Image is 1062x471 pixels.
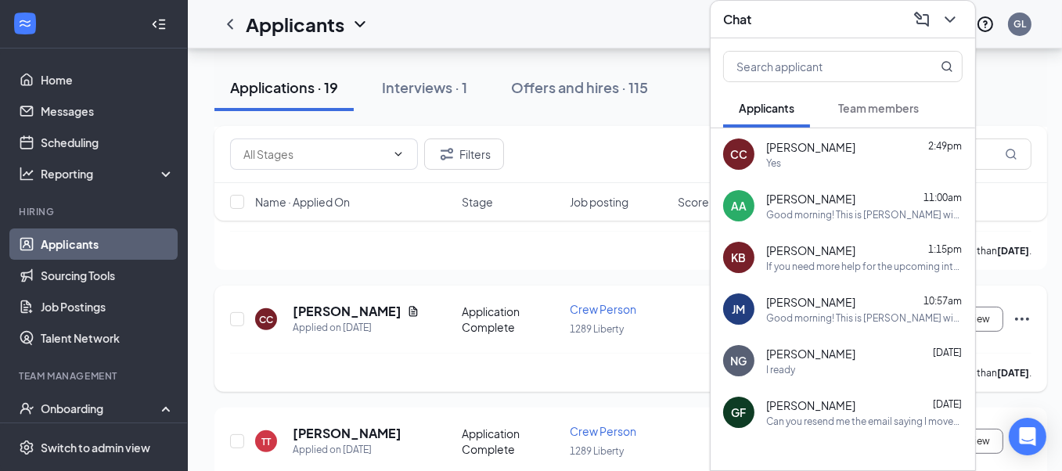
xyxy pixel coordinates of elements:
[19,166,34,182] svg: Analysis
[392,148,405,160] svg: ChevronDown
[41,228,175,260] a: Applicants
[293,425,401,442] h5: [PERSON_NAME]
[1013,17,1026,31] div: GL
[462,426,560,457] div: Application Complete
[570,445,624,457] span: 1289 Liberty
[923,295,962,307] span: 10:57am
[766,415,963,428] div: Can you resend me the email saying I moved on to the next steps I missed it [DATE]
[766,363,795,376] div: I ready
[293,320,419,336] div: Applied on [DATE]
[41,401,161,416] div: Onboarding
[424,138,504,170] button: Filter Filters
[1013,310,1031,329] svg: Ellipses
[41,260,175,291] a: Sourcing Tools
[19,205,171,218] div: Hiring
[976,15,995,34] svg: QuestionInfo
[462,304,560,335] div: Application Complete
[41,440,150,455] div: Switch to admin view
[730,146,747,162] div: CC
[928,140,962,152] span: 2:49pm
[17,16,33,31] svg: WorkstreamLogo
[733,301,746,317] div: JM
[997,245,1029,257] b: [DATE]
[41,322,175,354] a: Talent Network
[246,11,344,38] h1: Applicants
[913,10,931,29] svg: ComposeMessage
[221,15,239,34] svg: ChevronLeft
[41,64,175,95] a: Home
[766,208,963,221] div: Good morning! This is [PERSON_NAME] with Bojangles. Can you meet me [DATE] at 1:30pm for an inter...
[941,10,959,29] svg: ChevronDown
[766,346,855,361] span: [PERSON_NAME]
[570,424,636,438] span: Crew Person
[259,313,273,326] div: CC
[739,101,794,115] span: Applicants
[766,311,963,325] div: Good morning! This is [PERSON_NAME] with Bojangles. Can you meet me [DATE] at 1:00pm for an inter...
[766,156,781,170] div: Yes
[1005,148,1017,160] svg: MagnifyingGlass
[1009,418,1046,455] div: Open Intercom Messenger
[382,77,467,97] div: Interviews · 1
[766,294,855,310] span: [PERSON_NAME]
[255,194,350,210] span: Name · Applied On
[230,77,338,97] div: Applications · 19
[731,353,747,369] div: NG
[766,139,855,155] span: [PERSON_NAME]
[437,145,456,164] svg: Filter
[243,146,386,163] input: All Stages
[909,7,934,32] button: ComposeMessage
[41,291,175,322] a: Job Postings
[41,127,175,158] a: Scheduling
[151,16,167,32] svg: Collapse
[570,302,636,316] span: Crew Person
[351,15,369,34] svg: ChevronDown
[838,101,919,115] span: Team members
[570,194,628,210] span: Job posting
[511,77,648,97] div: Offers and hires · 115
[407,305,419,318] svg: Document
[570,323,624,335] span: 1289 Liberty
[732,250,747,265] div: KB
[941,60,953,73] svg: MagnifyingGlass
[19,369,171,383] div: Team Management
[19,401,34,416] svg: UserCheck
[933,398,962,410] span: [DATE]
[731,198,747,214] div: AA
[293,303,401,320] h5: [PERSON_NAME]
[766,260,963,273] div: If you need more help for the upcoming interview, you can call me back. The call may be recorded ...
[724,52,909,81] input: Search applicant
[678,194,709,210] span: Score
[766,191,855,207] span: [PERSON_NAME]
[933,347,962,358] span: [DATE]
[293,442,401,458] div: Applied on [DATE]
[923,192,962,203] span: 11:00am
[462,194,493,210] span: Stage
[997,367,1029,379] b: [DATE]
[766,243,855,258] span: [PERSON_NAME]
[261,435,271,448] div: TT
[938,7,963,32] button: ChevronDown
[723,11,751,28] h3: Chat
[19,440,34,455] svg: Settings
[41,166,175,182] div: Reporting
[928,243,962,255] span: 1:15pm
[766,397,855,413] span: [PERSON_NAME]
[732,404,747,420] div: GF
[41,95,175,127] a: Messages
